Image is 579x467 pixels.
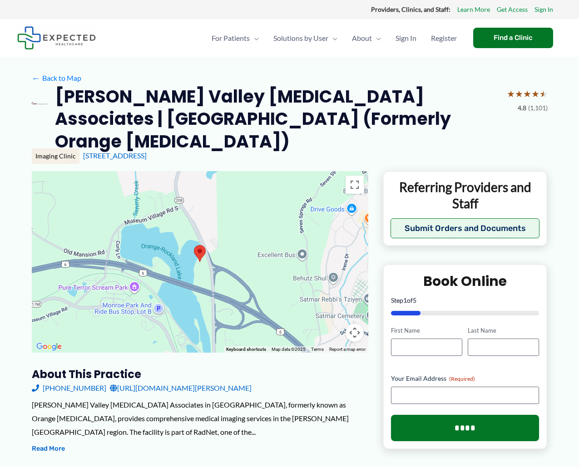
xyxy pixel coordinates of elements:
a: Learn More [457,4,490,15]
span: ★ [531,85,539,102]
span: Register [431,22,457,54]
img: Google [34,341,64,353]
div: Imaging Clinic [32,148,79,164]
span: Map data ©2025 [272,347,306,352]
span: About [352,22,372,54]
span: Menu Toggle [250,22,259,54]
button: Map camera controls [346,324,364,342]
a: For PatientsMenu Toggle [204,22,266,54]
button: Submit Orders and Documents [391,218,540,238]
a: [PHONE_NUMBER] [32,381,106,395]
a: [URL][DOMAIN_NAME][PERSON_NAME] [110,381,252,395]
label: Last Name [468,326,539,335]
h2: Book Online [391,272,539,290]
button: Toggle fullscreen view [346,176,364,194]
a: Sign In [388,22,424,54]
label: First Name [391,326,462,335]
img: Expected Healthcare Logo - side, dark font, small [17,26,96,49]
a: [STREET_ADDRESS] [83,151,147,160]
a: Solutions by UserMenu Toggle [266,22,345,54]
span: 4.8 [518,102,526,114]
span: Solutions by User [273,22,328,54]
a: ←Back to Map [32,71,81,85]
span: ★ [507,85,515,102]
span: For Patients [212,22,250,54]
nav: Primary Site Navigation [204,22,464,54]
h2: [PERSON_NAME] Valley [MEDICAL_DATA] Associates | [GEOGRAPHIC_DATA] (Formerly Orange [MEDICAL_DATA]) [55,85,500,152]
span: (1,101) [528,102,548,114]
span: ★ [539,85,548,102]
span: ← [32,74,40,82]
span: 1 [403,296,407,304]
a: Report a map error [329,347,366,352]
p: Step of [391,297,539,304]
span: ★ [523,85,531,102]
a: Register [424,22,464,54]
div: [PERSON_NAME] Valley [MEDICAL_DATA] Associates in [GEOGRAPHIC_DATA], formerly known as Orange [ME... [32,398,368,438]
a: Get Access [497,4,528,15]
span: Sign In [396,22,416,54]
span: Menu Toggle [328,22,337,54]
a: Find a Clinic [473,28,553,48]
span: 5 [413,296,416,304]
label: Your Email Address [391,374,539,383]
a: Open this area in Google Maps (opens a new window) [34,341,64,353]
span: (Required) [449,375,475,382]
button: Keyboard shortcuts [226,346,266,353]
p: Referring Providers and Staff [391,179,540,212]
span: Menu Toggle [372,22,381,54]
a: Sign In [534,4,553,15]
button: Read More [32,443,65,454]
a: AboutMenu Toggle [345,22,388,54]
a: Terms (opens in new tab) [311,347,324,352]
span: ★ [515,85,523,102]
h3: About this practice [32,367,368,381]
strong: Providers, Clinics, and Staff: [371,5,450,13]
